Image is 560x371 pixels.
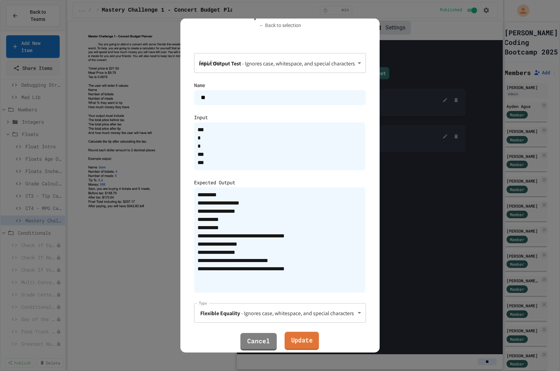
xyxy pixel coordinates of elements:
[240,333,277,350] a: Cancel
[199,300,207,306] label: Type
[194,179,366,186] div: Expected Output
[200,310,240,317] b: Flexible Equality
[241,310,354,317] span: - Ignores case, whitespace, and special characters
[242,60,355,67] span: - Ignores case, whitespace, and special characters
[194,82,366,89] div: Name
[194,114,366,121] div: Input
[284,332,319,350] a: Update
[199,60,241,67] b: Input Output Test
[259,22,301,29] button: ← Back to selection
